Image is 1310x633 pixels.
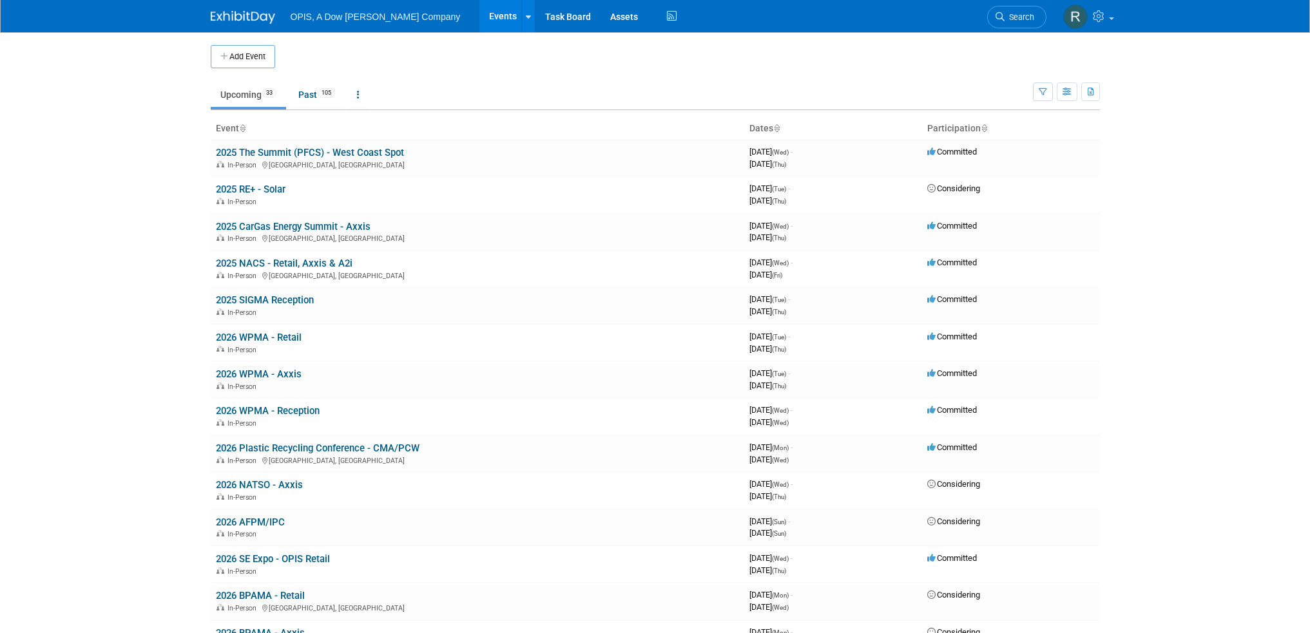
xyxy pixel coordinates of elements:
[927,442,977,452] span: Committed
[744,118,922,140] th: Dates
[791,553,793,563] span: -
[749,332,790,341] span: [DATE]
[772,530,786,537] span: (Sun)
[216,332,302,343] a: 2026 WPMA - Retail
[216,442,419,454] a: 2026 Plastic Recycling Conference - CMA/PCW
[927,516,980,526] span: Considering
[749,479,793,489] span: [DATE]
[227,493,260,502] span: In-Person
[749,196,786,205] span: [DATE]
[216,270,739,280] div: [GEOGRAPHIC_DATA], [GEOGRAPHIC_DATA]
[216,159,739,169] div: [GEOGRAPHIC_DATA], [GEOGRAPHIC_DATA]
[262,88,276,98] span: 33
[216,232,739,243] div: [GEOGRAPHIC_DATA], [GEOGRAPHIC_DATA]
[749,553,793,563] span: [DATE]
[749,417,789,427] span: [DATE]
[749,442,793,452] span: [DATE]
[227,161,260,169] span: In-Person
[772,481,789,488] span: (Wed)
[749,368,790,378] span: [DATE]
[749,294,790,304] span: [DATE]
[927,368,977,378] span: Committed
[1063,5,1088,29] img: Renee Ortner
[788,294,790,304] span: -
[772,234,786,241] span: (Thu)
[216,455,739,465] div: [GEOGRAPHIC_DATA], [GEOGRAPHIC_DATA]
[749,221,793,231] span: [DATE]
[772,604,789,611] span: (Wed)
[227,198,260,206] span: In-Person
[211,11,275,24] img: ExhibitDay
[749,455,789,464] span: [DATE]
[749,405,793,415] span: [DATE]
[216,294,314,306] a: 2025 SIGMA Reception
[749,184,790,193] span: [DATE]
[749,516,790,526] span: [DATE]
[927,258,977,267] span: Committed
[922,118,1100,140] th: Participation
[772,346,786,353] span: (Thu)
[749,258,793,267] span: [DATE]
[987,6,1046,28] a: Search
[211,82,286,107] a: Upcoming33
[772,457,789,464] span: (Wed)
[772,407,789,414] span: (Wed)
[227,457,260,465] span: In-Person
[227,383,260,391] span: In-Person
[749,344,786,354] span: [DATE]
[772,493,786,500] span: (Thu)
[788,516,790,526] span: -
[791,590,793,600] span: -
[749,590,793,600] span: [DATE]
[772,518,786,525] span: (Sun)
[772,260,789,267] span: (Wed)
[227,308,260,317] span: In-Person
[772,555,789,562] span: (Wed)
[216,479,303,491] a: 2026 NATSO - Axxis
[981,123,987,133] a: Sort by Participation Type
[227,272,260,280] span: In-Person
[749,232,786,242] span: [DATE]
[291,12,461,22] span: OPIS, A Dow [PERSON_NAME] Company
[239,123,246,133] a: Sort by Event Name
[772,296,786,303] span: (Tue)
[216,405,320,417] a: 2026 WPMA - Reception
[227,567,260,576] span: In-Person
[749,159,786,169] span: [DATE]
[217,346,224,352] img: In-Person Event
[227,604,260,612] span: In-Person
[927,479,980,489] span: Considering
[791,442,793,452] span: -
[749,565,786,575] span: [DATE]
[227,419,260,428] span: In-Person
[927,553,977,563] span: Committed
[749,602,789,612] span: [DATE]
[791,405,793,415] span: -
[772,567,786,574] span: (Thu)
[227,530,260,538] span: In-Person
[772,370,786,377] span: (Tue)
[772,592,789,599] span: (Mon)
[772,185,786,193] span: (Tue)
[772,334,786,341] span: (Tue)
[927,184,980,193] span: Considering
[749,491,786,501] span: [DATE]
[772,223,789,230] span: (Wed)
[749,528,786,538] span: [DATE]
[772,149,789,156] span: (Wed)
[788,332,790,341] span: -
[217,234,224,241] img: In-Person Event
[216,602,739,612] div: [GEOGRAPHIC_DATA], [GEOGRAPHIC_DATA]
[216,147,404,158] a: 2025 The Summit (PFCS) - West Coast Spot
[217,308,224,315] img: In-Person Event
[788,184,790,193] span: -
[791,221,793,231] span: -
[217,457,224,463] img: In-Person Event
[788,368,790,378] span: -
[1005,12,1034,22] span: Search
[216,258,352,269] a: 2025 NACS - Retail, Axxis & A2i
[927,405,977,415] span: Committed
[749,270,782,279] span: [DATE]
[217,604,224,610] img: In-Person Event
[217,493,224,500] img: In-Person Event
